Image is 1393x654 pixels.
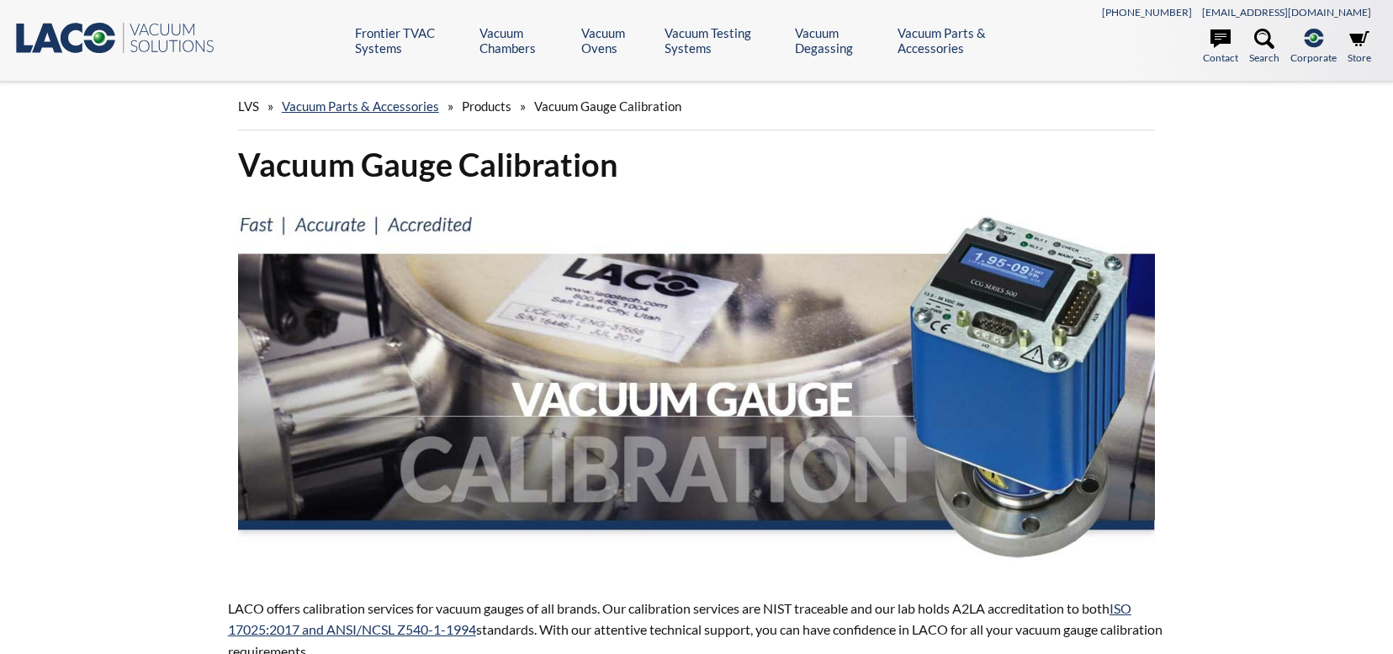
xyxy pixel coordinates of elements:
h1: Vacuum Gauge Calibration [238,144,1155,185]
span: Vacuum Gauge Calibration [534,98,681,114]
a: Contact [1203,29,1238,66]
img: Vacuum Gauge Calibration header [238,199,1155,566]
a: Vacuum Parts & Accessories [282,98,439,114]
span: Products [462,98,511,114]
a: Vacuum Testing Systems [665,25,782,56]
span: Corporate [1290,50,1337,66]
a: [EMAIL_ADDRESS][DOMAIN_NAME] [1202,6,1371,19]
a: Vacuum Ovens [581,25,653,56]
a: Vacuum Parts & Accessories [898,25,1034,56]
a: Vacuum Degassing [795,25,885,56]
span: LVS [238,98,259,114]
a: Frontier TVAC Systems [355,25,467,56]
div: » » » [238,82,1155,130]
a: Search [1249,29,1279,66]
a: Store [1348,29,1371,66]
a: Vacuum Chambers [479,25,568,56]
a: [PHONE_NUMBER] [1102,6,1192,19]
